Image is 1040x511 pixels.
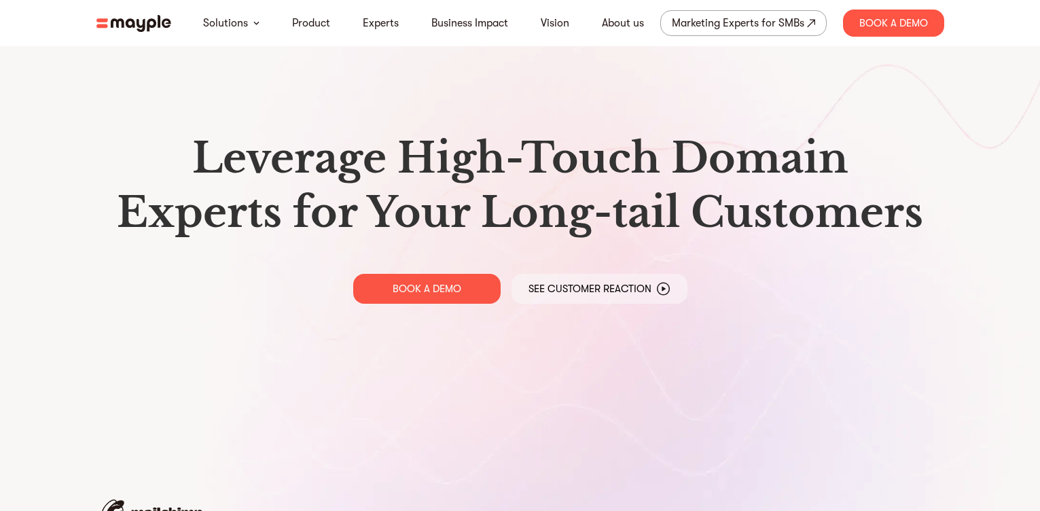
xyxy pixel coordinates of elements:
[253,21,259,25] img: arrow-down
[203,15,248,31] a: Solutions
[353,274,501,304] a: BOOK A DEMO
[528,282,651,296] p: See Customer Reaction
[541,15,569,31] a: Vision
[363,15,399,31] a: Experts
[602,15,644,31] a: About us
[431,15,508,31] a: Business Impact
[660,10,827,36] a: Marketing Experts for SMBs
[96,15,171,32] img: mayple-logo
[843,10,944,37] div: Book A Demo
[107,131,933,240] h1: Leverage High-Touch Domain Experts for Your Long-tail Customers
[512,274,687,304] a: See Customer Reaction
[672,14,804,33] div: Marketing Experts for SMBs
[292,15,330,31] a: Product
[393,282,461,296] p: BOOK A DEMO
